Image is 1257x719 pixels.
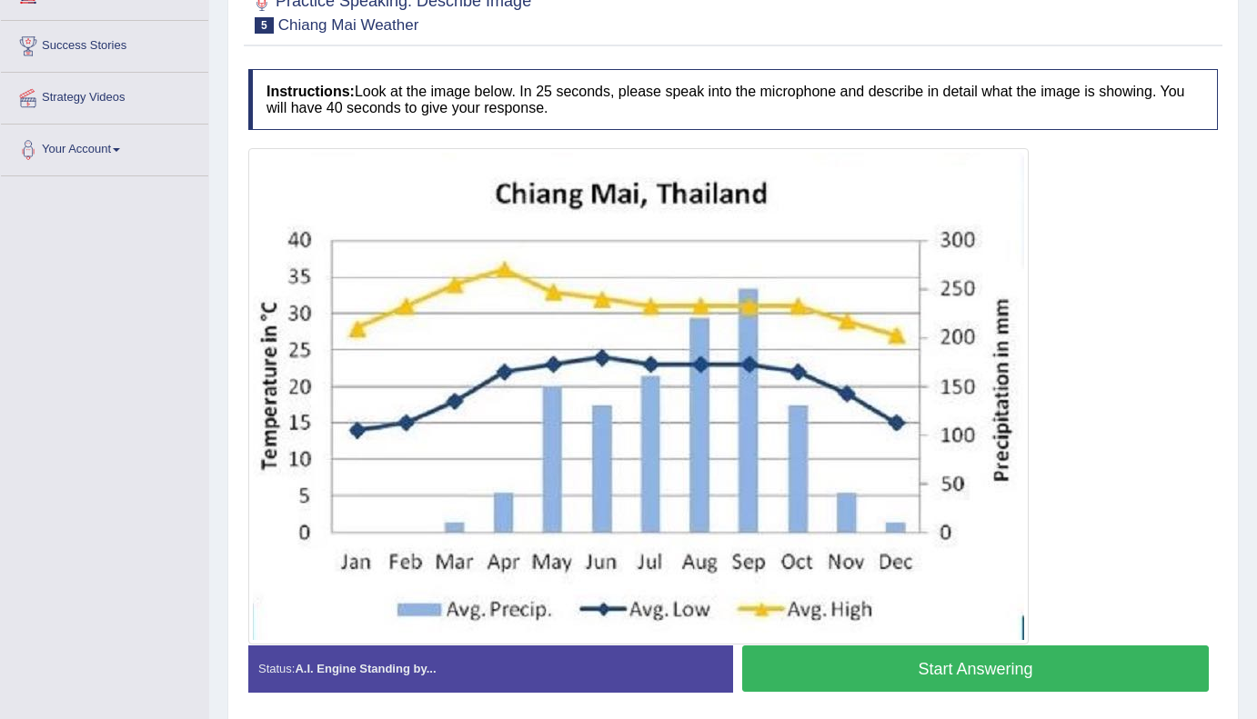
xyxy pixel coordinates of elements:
[266,84,355,99] b: Instructions:
[255,17,274,34] span: 5
[1,125,208,170] a: Your Account
[248,645,733,692] div: Status:
[248,69,1218,130] h4: Look at the image below. In 25 seconds, please speak into the microphone and describe in detail w...
[278,16,419,34] small: Chiang Mai Weather
[1,73,208,118] a: Strategy Videos
[295,662,436,675] strong: A.I. Engine Standing by...
[1,21,208,66] a: Success Stories
[742,645,1209,692] button: Start Answering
